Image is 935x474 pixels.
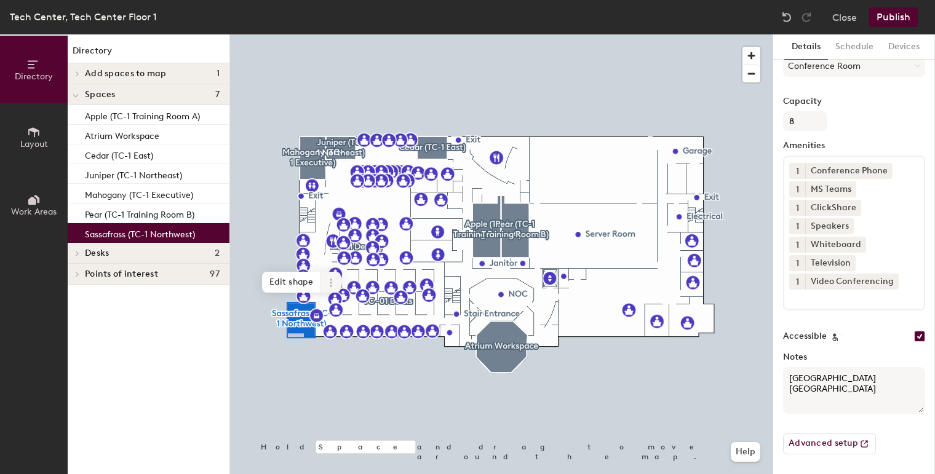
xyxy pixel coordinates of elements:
span: Directory [15,71,53,82]
button: Advanced setup [783,433,876,454]
p: Apple (TC-1 Training Room A) [85,108,200,122]
p: Juniper (TC-1 Northeast) [85,167,182,181]
span: 1 [217,69,220,79]
img: Redo [800,11,813,23]
p: Atrium Workspace [85,127,159,141]
span: 1 [796,220,799,233]
span: 2 [215,248,220,258]
button: 1 [789,274,805,290]
span: Add spaces to map [85,69,167,79]
div: Speakers [805,218,854,234]
button: Conference Room [783,55,925,77]
button: Close [832,7,857,27]
button: Details [784,34,828,60]
div: MS Teams [805,181,856,197]
p: Sassafrass (TC-1 Northwest) [85,226,195,240]
span: 1 [796,165,799,178]
span: Edit shape [262,272,321,293]
p: Cedar (TC-1 East) [85,147,153,161]
label: Accessible [783,331,827,341]
span: Layout [20,139,48,149]
button: 1 [789,181,805,197]
img: Undo [781,11,793,23]
textarea: [GEOGRAPHIC_DATA] [GEOGRAPHIC_DATA] [783,367,925,414]
span: 1 [796,275,799,288]
span: Points of interest [85,269,158,279]
span: 1 [796,257,799,270]
h1: Directory [68,44,229,63]
button: Publish [869,7,918,27]
button: Schedule [828,34,881,60]
button: Help [731,442,760,462]
button: Devices [881,34,927,60]
button: 1 [789,237,805,253]
span: 1 [796,239,799,251]
label: Amenities [783,141,925,151]
label: Notes [783,352,925,362]
button: 1 [789,218,805,234]
div: Tech Center, Tech Center Floor 1 [10,9,157,25]
p: Mahogany (TC-1 Executive) [85,186,193,200]
div: Television [805,255,856,271]
span: Spaces [85,90,116,100]
span: 7 [215,90,220,100]
div: ClickShare [805,200,861,216]
button: 1 [789,200,805,216]
span: 97 [210,269,220,279]
label: Capacity [783,97,925,106]
button: 1 [789,163,805,179]
p: Pear (TC-1 Training Room B) [85,206,194,220]
span: 1 [796,202,799,215]
span: Work Areas [11,207,57,217]
div: Video Conferencing [805,274,899,290]
button: 1 [789,255,805,271]
span: Desks [85,248,109,258]
div: Whiteboard [805,237,866,253]
span: 1 [796,183,799,196]
div: Conference Phone [805,163,893,179]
